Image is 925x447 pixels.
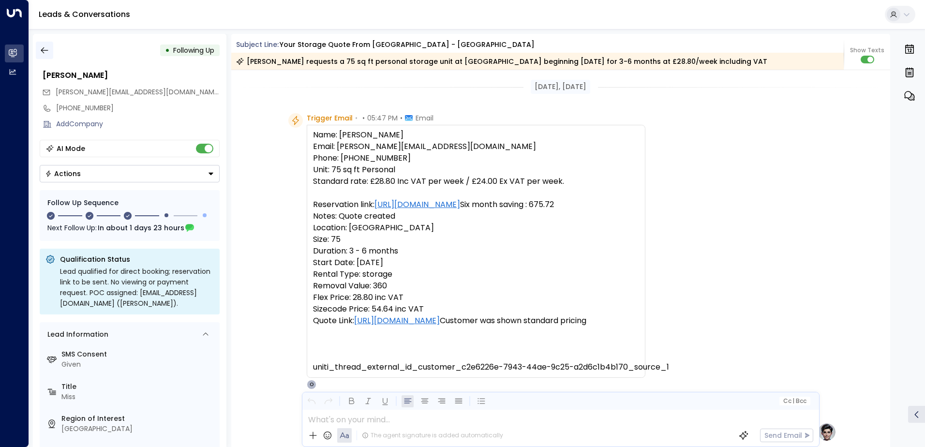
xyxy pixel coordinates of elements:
span: Trigger Email [307,113,353,123]
span: Cc Bcc [783,398,806,404]
div: [PERSON_NAME] [43,70,220,81]
div: [PERSON_NAME] requests a 75 sq ft personal storage unit at [GEOGRAPHIC_DATA] beginning [DATE] for... [236,57,767,66]
span: Following Up [173,45,214,55]
div: Miss [61,392,216,402]
label: Region of Interest [61,414,216,424]
button: Cc|Bcc [779,397,810,406]
div: Button group with a nested menu [40,165,220,182]
div: Given [61,359,216,370]
div: • [165,42,170,59]
div: [DATE], [DATE] [531,80,590,94]
a: Leads & Conversations [39,9,130,20]
span: olivia.dnem@hotmail.com [56,87,220,97]
button: Undo [305,395,317,407]
span: [PERSON_NAME][EMAIL_ADDRESS][DOMAIN_NAME] [56,87,221,97]
button: Actions [40,165,220,182]
div: AI Mode [57,144,85,153]
div: Actions [45,169,81,178]
div: O [307,380,316,389]
pre: Name: [PERSON_NAME] Email: [PERSON_NAME][EMAIL_ADDRESS][DOMAIN_NAME] Phone: [PHONE_NUMBER] Unit: ... [313,129,639,373]
div: AddCompany [56,119,220,129]
div: Lead Information [44,329,108,340]
p: Qualification Status [60,254,214,264]
div: Follow Up Sequence [47,198,212,208]
div: [GEOGRAPHIC_DATA] [61,424,216,434]
span: • [362,113,365,123]
span: In about 1 days 23 hours [98,223,184,233]
span: Show Texts [850,46,884,55]
span: | [792,398,794,404]
div: The agent signature is added automatically [362,431,503,440]
img: profile-logo.png [817,422,836,442]
label: SMS Consent [61,349,216,359]
label: Title [61,382,216,392]
span: Email [416,113,433,123]
span: • [355,113,358,123]
a: [URL][DOMAIN_NAME] [354,315,440,327]
span: • [400,113,403,123]
span: Subject Line: [236,40,279,49]
span: 05:47 PM [367,113,398,123]
div: [PHONE_NUMBER] [56,103,220,113]
a: [URL][DOMAIN_NAME] [374,199,460,210]
button: Redo [322,395,334,407]
div: Lead qualified for direct booking; reservation link to be sent. No viewing or payment request. PO... [60,266,214,309]
div: Next Follow Up: [47,223,212,233]
div: Your storage quote from [GEOGRAPHIC_DATA] - [GEOGRAPHIC_DATA] [280,40,535,50]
